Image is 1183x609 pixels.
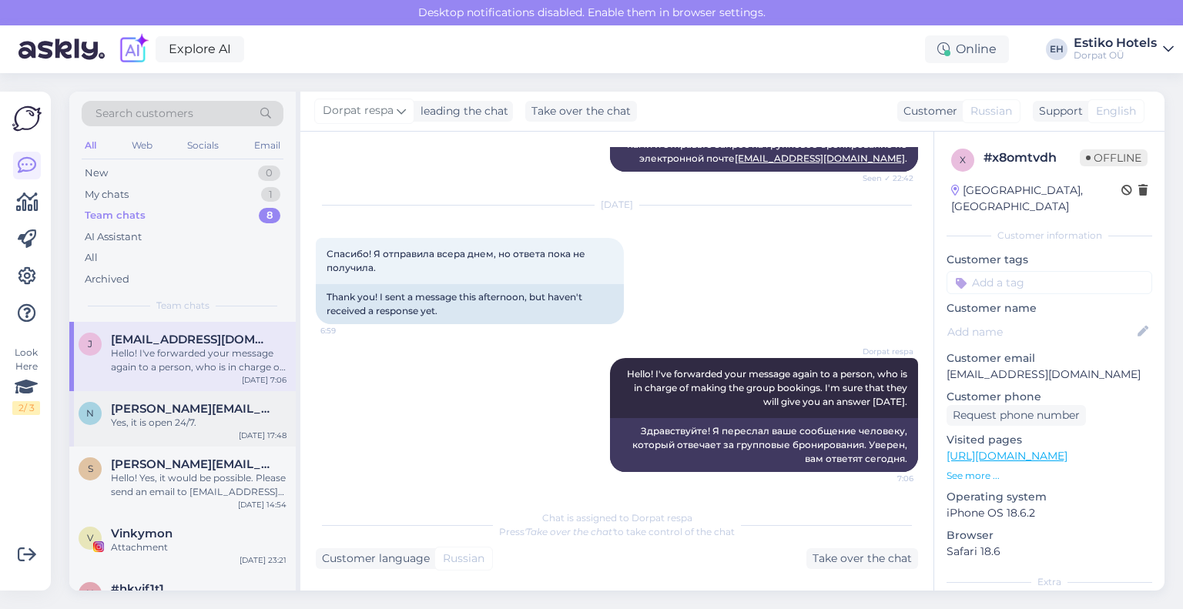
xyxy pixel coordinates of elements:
[960,154,966,166] span: x
[947,252,1152,268] p: Customer tags
[925,35,1009,63] div: Online
[947,527,1152,544] p: Browser
[87,532,93,544] span: V
[947,449,1067,463] a: [URL][DOMAIN_NAME]
[856,346,913,357] span: Dorpat respa
[156,299,209,313] span: Team chats
[111,333,271,346] span: julijakubraka@gmail.com
[951,182,1121,215] div: [GEOGRAPHIC_DATA], [GEOGRAPHIC_DATA]
[947,300,1152,316] p: Customer name
[897,103,957,119] div: Customer
[240,554,287,566] div: [DATE] 23:21
[1033,103,1083,119] div: Support
[316,284,624,324] div: Thank you! I sent a message this afternoon, but haven't received a response yet.
[259,208,280,223] div: 8
[947,544,1152,560] p: Safari 18.6
[735,152,905,164] a: [EMAIL_ADDRESS][DOMAIN_NAME]
[12,346,40,415] div: Look Here
[111,582,164,596] span: #hkyjf1t1
[86,407,94,419] span: n
[1074,37,1174,62] a: Estiko HotelsDorpat OÜ
[111,540,287,554] div: Attachment
[129,136,156,156] div: Web
[947,505,1152,521] p: iPhone OS 18.6.2
[984,149,1080,167] div: # x8omtvdh
[85,166,108,181] div: New
[316,550,430,567] div: Customer language
[88,463,93,474] span: s
[111,457,271,471] span: simona.racinska@gmail.com
[238,499,287,510] div: [DATE] 14:54
[85,208,146,223] div: Team chats
[947,366,1152,383] p: [EMAIL_ADDRESS][DOMAIN_NAME]
[1074,37,1157,49] div: Estiko Hotels
[96,105,193,122] span: Search customers
[947,271,1152,294] input: Add a tag
[443,550,484,567] span: Russian
[251,136,283,156] div: Email
[414,103,508,119] div: leading the chat
[327,248,588,273] span: Спасибо! Я отправила всера днем, но ответа пока не получила.
[499,526,735,537] span: Press to take control of the chat
[524,526,614,537] i: 'Take over the chat'
[947,229,1152,243] div: Customer information
[12,104,42,133] img: Askly Logo
[627,368,910,407] span: Hello! I've forwarded your message again to a person, who is in charge of making the group bookin...
[1080,149,1148,166] span: Offline
[525,101,637,122] div: Take over the chat
[323,102,394,119] span: Dorpat respa
[947,489,1152,505] p: Operating system
[184,136,222,156] div: Socials
[258,166,280,181] div: 0
[1046,38,1067,60] div: EH
[947,405,1086,426] div: Request phone number
[117,33,149,65] img: explore-ai
[856,172,913,184] span: Seen ✓ 22:42
[111,402,271,416] span: n.salzinger@web.de
[856,473,913,484] span: 7:06
[111,346,287,374] div: Hello! I've forwarded your message again to a person, who is in charge of making the group bookin...
[947,323,1134,340] input: Add name
[947,389,1152,405] p: Customer phone
[156,36,244,62] a: Explore AI
[85,272,129,287] div: Archived
[261,187,280,202] div: 1
[806,548,918,569] div: Take over the chat
[12,401,40,415] div: 2 / 3
[82,136,99,156] div: All
[970,103,1012,119] span: Russian
[542,512,692,524] span: Chat is assigned to Dorpat respa
[88,338,92,350] span: j
[111,416,287,430] div: Yes, it is open 24/7.
[85,250,98,266] div: All
[947,432,1152,448] p: Visited pages
[947,575,1152,589] div: Extra
[1096,103,1136,119] span: English
[239,430,287,441] div: [DATE] 17:48
[85,187,129,202] div: My chats
[242,374,287,386] div: [DATE] 7:06
[947,469,1152,483] p: See more ...
[86,587,94,599] span: h
[610,418,918,472] div: Здравствуйте! Я переслал ваше сообщение человеку, который отвечает за групповые бронирования. Уве...
[1074,49,1157,62] div: Dorpat OÜ
[320,325,378,336] span: 6:59
[85,229,142,245] div: AI Assistant
[111,471,287,499] div: Hello! Yes, it would be possible. Please send an email to [EMAIL_ADDRESS][DOMAIN_NAME] with the d...
[316,198,918,212] div: [DATE]
[111,527,173,540] span: Vinkymon
[947,350,1152,366] p: Customer email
